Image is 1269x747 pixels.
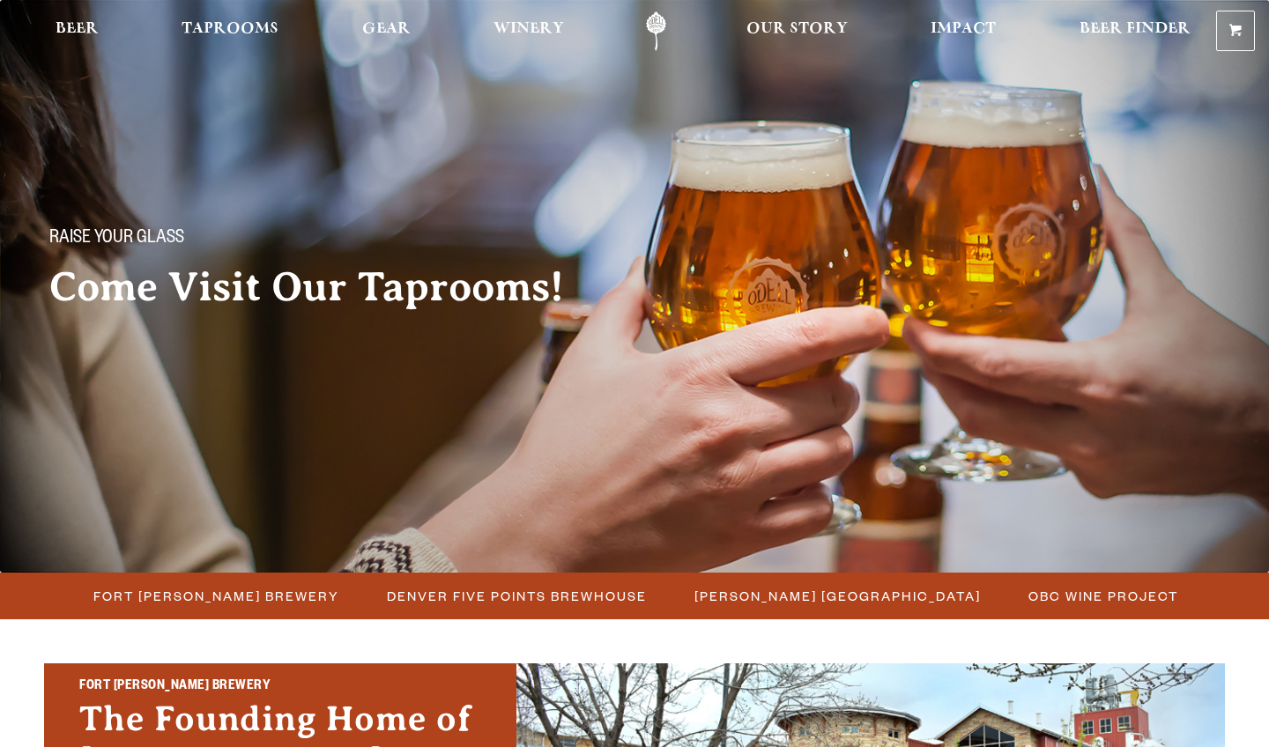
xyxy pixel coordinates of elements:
[1028,583,1178,609] span: OBC Wine Project
[1068,11,1202,51] a: Beer Finder
[746,22,848,36] span: Our Story
[44,11,110,51] a: Beer
[1080,22,1191,36] span: Beer Finder
[919,11,1007,51] a: Impact
[56,22,99,36] span: Beer
[93,583,339,609] span: Fort [PERSON_NAME] Brewery
[170,11,290,51] a: Taprooms
[83,583,348,609] a: Fort [PERSON_NAME] Brewery
[931,22,996,36] span: Impact
[387,583,647,609] span: Denver Five Points Brewhouse
[182,22,278,36] span: Taprooms
[1018,583,1187,609] a: OBC Wine Project
[482,11,575,51] a: Winery
[79,676,481,699] h2: Fort [PERSON_NAME] Brewery
[694,583,981,609] span: [PERSON_NAME] [GEOGRAPHIC_DATA]
[735,11,859,51] a: Our Story
[493,22,564,36] span: Winery
[376,583,656,609] a: Denver Five Points Brewhouse
[684,583,990,609] a: [PERSON_NAME] [GEOGRAPHIC_DATA]
[49,265,599,309] h2: Come Visit Our Taprooms!
[362,22,411,36] span: Gear
[351,11,422,51] a: Gear
[49,228,184,251] span: Raise your glass
[623,11,689,51] a: Odell Home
